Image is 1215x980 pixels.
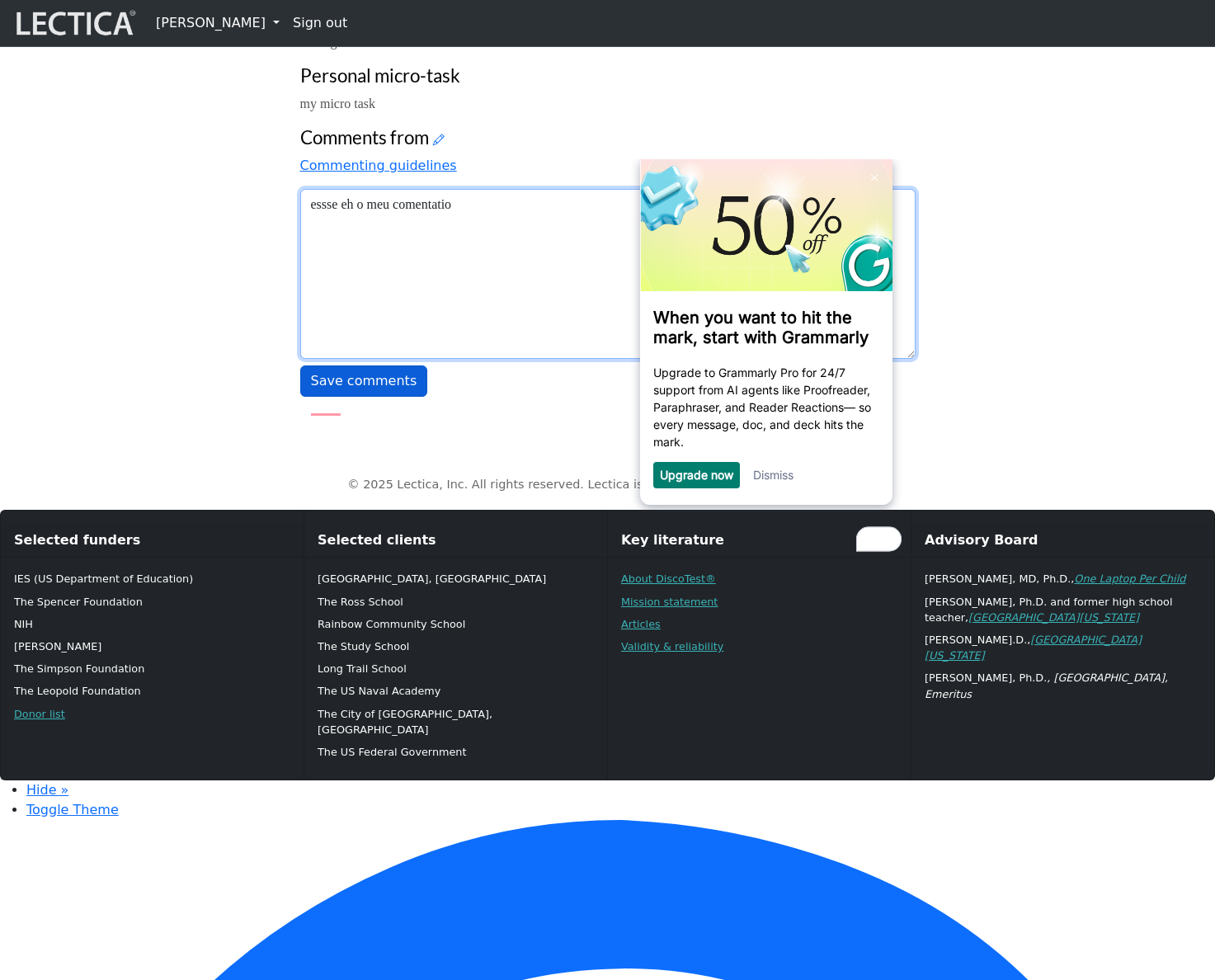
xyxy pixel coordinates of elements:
p: Upgrade to Grammarly Pro for 24/7 support from AI agents like Proofreader, Paraphraser, and Reade... [22,205,248,291]
p: [PERSON_NAME], Ph.D. and former high school teacher, [925,594,1201,625]
p: [PERSON_NAME], MD, Ph.D., [925,571,1201,587]
p: my micro task [300,94,916,114]
em: , [GEOGRAPHIC_DATA], Emeritus [925,671,1168,700]
h3: When you want to hit the mark, start with Grammarly [22,148,248,188]
a: Articles [621,618,661,630]
p: Rainbow Community School [318,616,594,632]
div: Selected funders [1,524,304,558]
a: [GEOGRAPHIC_DATA][US_STATE] [925,634,1142,662]
textarea: To enrich screen reader interactions, please activate Accessibility in Grammarly extension settings [300,189,916,359]
p: Long Trail School [318,661,594,676]
p: [PERSON_NAME] [14,638,290,654]
p: © 2025 Lectica, Inc. All rights reserved. Lectica is a not for profit 501(c)(3) corporation. [73,476,1142,494]
a: Hide » [26,782,68,798]
p: NIH [14,616,290,632]
a: Mission statement [621,596,718,608]
p: [PERSON_NAME], Ph.D. [925,670,1201,701]
a: One Laptop Per Child [1074,572,1185,585]
div: Selected clients [304,524,607,558]
a: Upgrade now [29,309,102,323]
a: Dismiss [122,309,162,323]
p: [GEOGRAPHIC_DATA], [GEOGRAPHIC_DATA] [318,571,594,587]
img: close_x_white.png [240,15,247,22]
button: Save comments [300,365,428,397]
a: Commenting guidelines [300,158,457,173]
p: The Ross School [318,594,594,610]
h3: Comments from [300,127,916,149]
p: The Leopold Foundation [14,683,290,699]
p: [PERSON_NAME].D., [925,632,1201,663]
p: The US Naval Academy [318,683,594,699]
p: The Simpson Foundation [14,661,290,676]
p: The City of [GEOGRAPHIC_DATA], [GEOGRAPHIC_DATA] [318,706,594,737]
div: Key literature [608,524,911,558]
a: Donor list [14,708,65,720]
a: [GEOGRAPHIC_DATA][US_STATE] [968,611,1139,624]
p: The Study School [318,638,594,654]
a: Validity & reliability [621,640,723,653]
a: About DiscoTest® [621,572,716,585]
p: The US Federal Government [318,744,594,760]
img: lecticalive [12,7,136,39]
h3: Personal micro-task [300,65,916,87]
a: Sign out [286,7,354,40]
div: Advisory Board [911,524,1214,558]
p: The Spencer Foundation [14,594,290,610]
p: IES (US Department of Education) [14,571,290,587]
a: [PERSON_NAME] [149,7,286,40]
